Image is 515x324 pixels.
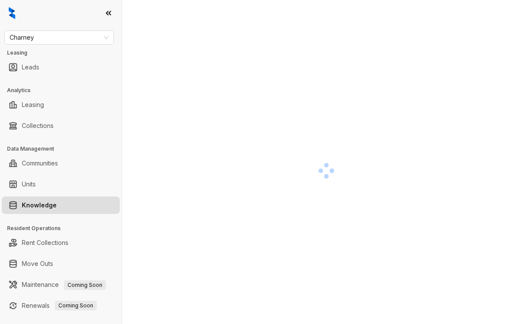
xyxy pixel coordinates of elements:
[7,224,122,232] h3: Resident Operations
[55,301,97,310] span: Coming Soon
[2,196,120,214] li: Knowledge
[22,59,39,76] a: Leads
[7,49,122,57] h3: Leasing
[2,117,120,134] li: Collections
[22,176,36,193] a: Units
[22,117,54,134] a: Collections
[2,297,120,314] li: Renewals
[10,31,108,44] span: Charney
[2,59,120,76] li: Leads
[2,234,120,252] li: Rent Collections
[7,86,122,94] h3: Analytics
[2,96,120,114] li: Leasing
[7,145,122,153] h3: Data Management
[22,155,58,172] a: Communities
[2,155,120,172] li: Communities
[22,297,97,314] a: RenewalsComing Soon
[9,7,15,19] img: logo
[64,280,106,290] span: Coming Soon
[2,276,120,293] li: Maintenance
[2,255,120,272] li: Move Outs
[2,176,120,193] li: Units
[22,255,53,272] a: Move Outs
[22,96,44,114] a: Leasing
[22,234,68,252] a: Rent Collections
[22,196,57,214] a: Knowledge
